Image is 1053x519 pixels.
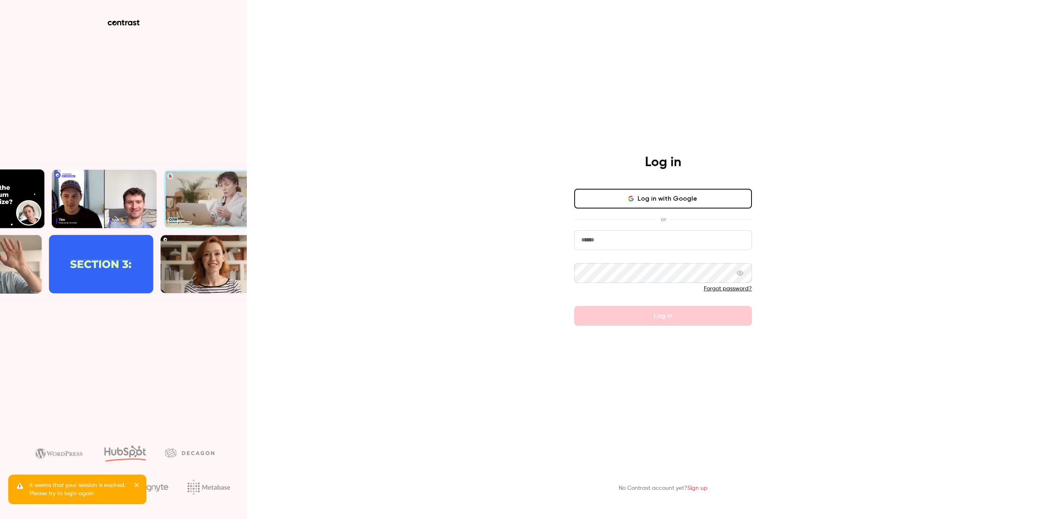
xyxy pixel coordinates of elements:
[30,481,128,498] p: It seems that your session is expired. Please try to login again
[645,154,681,171] h4: Log in
[619,484,707,493] p: No Contrast account yet?
[687,485,707,491] a: Sign up
[574,189,752,209] button: Log in with Google
[656,215,670,224] span: or
[134,481,140,491] button: close
[165,448,214,457] img: decagon
[704,286,752,292] a: Forgot password?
